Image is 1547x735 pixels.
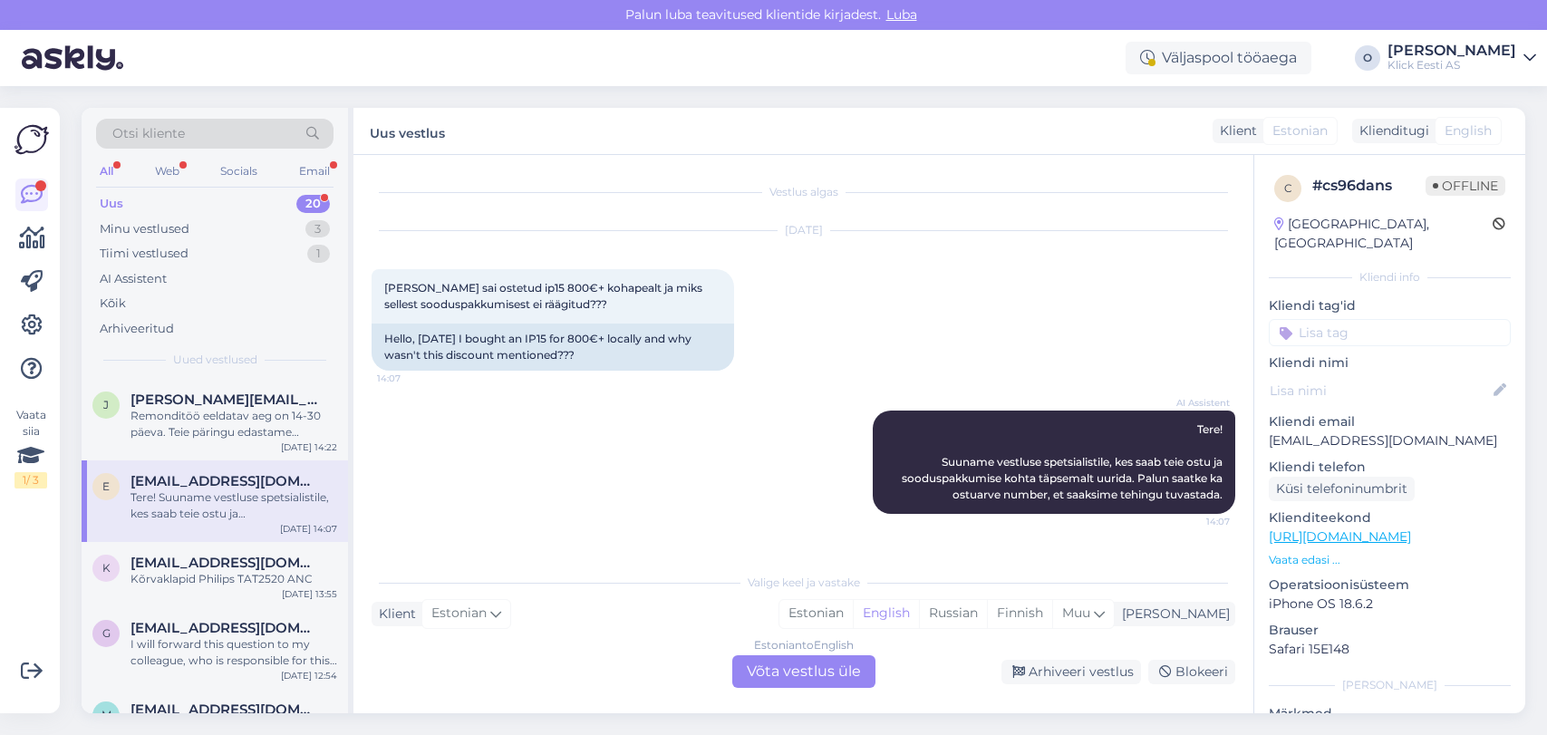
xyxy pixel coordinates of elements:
div: [PERSON_NAME] [1387,44,1516,58]
div: Tere! Suuname vestluse spetsialistile, kes saab teie ostu ja sooduspakkumise kohta täpsemalt uuri... [131,489,337,522]
div: 3 [305,220,330,238]
div: Klick Eesti AS [1387,58,1516,73]
p: Operatsioonisüsteem [1269,575,1511,595]
span: Uued vestlused [173,352,257,368]
div: Kõrvaklapid Philips TAT2520 ANC [131,571,337,587]
div: AI Assistent [100,270,167,288]
div: Minu vestlused [100,220,189,238]
span: e [102,479,110,493]
div: Võta vestlus üle [732,655,875,688]
span: Estonian [431,604,487,624]
div: [DATE] 12:54 [281,669,337,682]
span: c [1284,181,1292,195]
span: Jussi@rvhouse.eu [131,392,319,408]
p: Kliendi email [1269,412,1511,431]
div: Klienditugi [1352,121,1429,140]
div: Uus [100,195,123,213]
div: [DATE] 13:55 [282,587,337,601]
span: gabrielborissov77@gmail.com [131,620,319,636]
p: iPhone OS 18.6.2 [1269,595,1511,614]
p: Safari 15E148 [1269,640,1511,659]
input: Lisa nimi [1270,381,1490,401]
div: Vestlus algas [372,184,1235,200]
img: Askly Logo [15,122,49,157]
p: Märkmed [1269,704,1511,723]
div: Blokeeri [1148,660,1235,684]
div: Finnish [987,600,1052,627]
span: Tere! Suuname vestluse spetsialistile, kes saab teie ostu ja sooduspakkumise kohta täpsemalt uuri... [902,422,1225,501]
div: Klient [1213,121,1257,140]
div: Estonian [779,600,853,627]
p: Kliendi tag'id [1269,296,1511,315]
div: [PERSON_NAME] [1269,677,1511,693]
a: [URL][DOMAIN_NAME] [1269,528,1411,545]
p: Kliendi telefon [1269,458,1511,477]
div: [DATE] 14:22 [281,440,337,454]
div: Küsi telefoninumbrit [1269,477,1415,501]
span: Estonian [1272,121,1328,140]
span: 14:07 [1162,515,1230,528]
div: O [1355,45,1380,71]
div: Socials [217,160,261,183]
span: Luba [881,6,923,23]
div: 20 [296,195,330,213]
span: katri@europe.com [131,555,319,571]
span: AI Assistent [1162,396,1230,410]
span: Offline [1426,176,1505,196]
p: Vaata edasi ... [1269,552,1511,568]
div: Kõik [100,295,126,313]
p: [EMAIL_ADDRESS][DOMAIN_NAME] [1269,431,1511,450]
div: [PERSON_NAME] [1115,604,1230,624]
div: Klient [372,604,416,624]
div: # cs96dans [1312,175,1426,197]
div: Väljaspool tööaega [1126,42,1311,74]
div: I will forward this question to my colleague, who is responsible for this. The reply will be here... [131,636,337,669]
input: Lisa tag [1269,319,1511,346]
span: eliisekadil@gmail.com [131,473,319,489]
div: [GEOGRAPHIC_DATA], [GEOGRAPHIC_DATA] [1274,215,1493,253]
p: Kliendi nimi [1269,353,1511,372]
div: Vaata siia [15,407,47,488]
div: Arhiveeritud [100,320,174,338]
div: Email [295,160,334,183]
span: Muugamarkus4@gmail.com [131,701,319,718]
div: Tiimi vestlused [100,245,189,263]
label: Uus vestlus [370,119,445,143]
div: [DATE] 14:07 [280,522,337,536]
span: k [102,561,111,575]
div: Hello, [DATE] I bought an IP15 for 800€+ locally and why wasn't this discount mentioned??? [372,324,734,371]
div: Estonian to English [754,637,854,653]
p: Klienditeekond [1269,508,1511,527]
div: Remonditöö eeldatav aeg on 14-30 päeva. Teie päringu edastame järelteeninduse osakonnale, kes saa... [131,408,337,440]
div: Russian [919,600,987,627]
span: Otsi kliente [112,124,185,143]
span: 14:07 [377,372,445,385]
div: Web [151,160,183,183]
div: Arhiveeri vestlus [1001,660,1141,684]
div: 1 [307,245,330,263]
p: Brauser [1269,621,1511,640]
span: Muu [1062,604,1090,621]
div: Kliendi info [1269,269,1511,285]
span: [PERSON_NAME] sai ostetud ip15 800€+ kohapealt ja miks sellest sooduspakkumisest ei räägitud??? [384,281,705,311]
span: English [1445,121,1492,140]
div: Valige keel ja vastake [372,575,1235,591]
span: g [102,626,111,640]
div: [DATE] [372,222,1235,238]
a: [PERSON_NAME]Klick Eesti AS [1387,44,1536,73]
div: 1 / 3 [15,472,47,488]
div: All [96,160,117,183]
span: J [103,398,109,411]
span: M [102,708,111,721]
div: English [853,600,919,627]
